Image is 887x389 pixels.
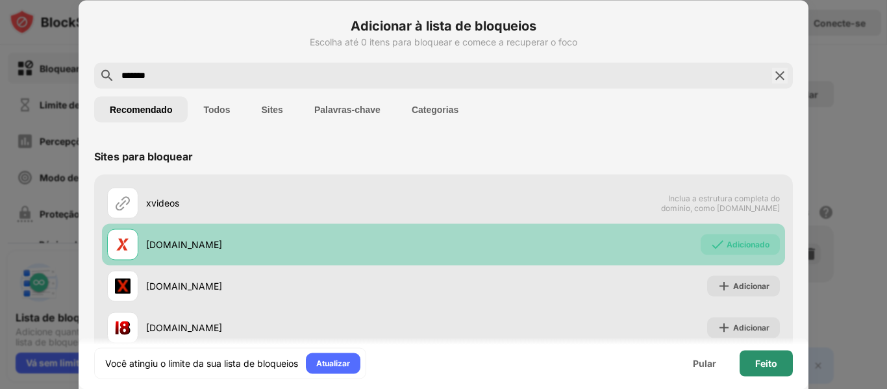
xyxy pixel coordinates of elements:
[99,68,115,83] img: search.svg
[110,104,172,114] font: Recomendado
[203,104,230,114] font: Todos
[772,68,788,83] img: pesquisar-fechar
[188,96,245,122] button: Todos
[310,36,577,47] font: Escolha até 0 itens para bloquear e comece a recuperar o foco
[314,104,381,114] font: Palavras-chave
[261,104,282,114] font: Sites
[733,322,769,332] font: Adicionar
[146,281,222,292] font: [DOMAIN_NAME]
[115,320,131,335] img: favicons
[693,357,716,368] font: Pular
[115,278,131,294] img: favicons
[146,197,179,208] font: xvideos
[396,96,474,122] button: Categorias
[351,18,536,33] font: Adicionar à lista de bloqueios
[115,236,131,252] img: favicons
[94,149,193,162] font: Sites para bloquear
[412,104,458,114] font: Categorias
[727,239,769,249] font: Adicionado
[733,281,769,290] font: Adicionar
[316,358,350,368] font: Atualizar
[245,96,298,122] button: Sites
[755,357,777,368] font: Feito
[146,322,222,333] font: [DOMAIN_NAME]
[115,195,131,210] img: url.svg
[299,96,396,122] button: Palavras-chave
[146,239,222,250] font: [DOMAIN_NAME]
[661,193,780,212] font: Inclua a estrutura completa do domínio, como [DOMAIN_NAME]
[105,357,298,368] font: Você atingiu o limite da sua lista de bloqueios
[94,96,188,122] button: Recomendado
